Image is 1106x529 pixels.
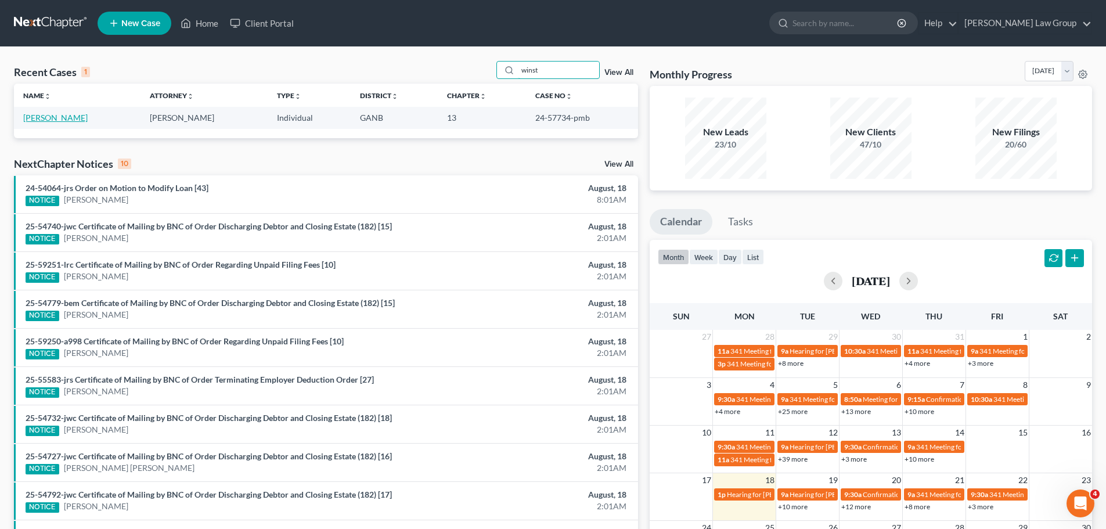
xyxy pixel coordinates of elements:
a: 25-59251-lrc Certificate of Mailing by BNC of Order Regarding Unpaid Filing Fees [10] [26,260,336,269]
span: 9:30a [718,395,735,404]
span: 28 [764,330,776,344]
td: [PERSON_NAME] [140,107,267,128]
a: 25-54779-bem Certificate of Mailing by BNC of Order Discharging Debtor and Closing Estate (182) [15] [26,298,395,308]
span: 10:30a [844,347,866,355]
span: 7 [959,378,966,392]
a: [PERSON_NAME] [64,309,128,321]
span: Hearing for [PERSON_NAME] [790,347,880,355]
button: month [658,249,689,265]
span: 30 [891,330,902,344]
div: 2:01AM [434,462,626,474]
i: unfold_more [187,93,194,100]
div: August, 18 [434,489,626,501]
span: 9a [781,490,788,499]
a: View All [604,160,633,168]
span: 341 Meeting for [PERSON_NAME] & [PERSON_NAME] [727,359,893,368]
div: New Leads [685,125,766,139]
div: 1 [81,67,90,77]
a: [PERSON_NAME] Law Group [959,13,1091,34]
a: Attorneyunfold_more [150,91,194,100]
div: NOTICE [26,196,59,206]
a: +8 more [778,359,804,368]
span: 2 [1085,330,1092,344]
span: 9 [1085,378,1092,392]
span: 5 [832,378,839,392]
span: 341 Meeting for [PERSON_NAME] [736,442,841,451]
span: 9:30a [718,442,735,451]
div: NextChapter Notices [14,157,131,171]
span: 3 [705,378,712,392]
td: 13 [438,107,527,128]
span: 9:15a [907,395,925,404]
span: 31 [954,330,966,344]
span: 13 [891,426,902,440]
div: August, 18 [434,182,626,194]
a: +10 more [905,407,934,416]
span: 4 [769,378,776,392]
span: 14 [954,426,966,440]
span: 22 [1017,473,1029,487]
a: Calendar [650,209,712,235]
span: 341 Meeting for [PERSON_NAME] [993,395,1098,404]
span: 1 [1022,330,1029,344]
span: Sun [673,311,690,321]
a: 25-59250-a998 Certificate of Mailing by BNC of Order Regarding Unpaid Filing Fees [10] [26,336,344,346]
h2: [DATE] [852,275,890,287]
span: 12 [827,426,839,440]
span: 9:30a [844,490,862,499]
a: +13 more [841,407,871,416]
span: 341 Meeting for [PERSON_NAME] [736,395,841,404]
div: 47/10 [830,139,912,150]
div: 2:01AM [434,232,626,244]
a: +3 more [968,502,993,511]
div: August, 18 [434,297,626,309]
span: Confirmation Hearing for [PERSON_NAME] [863,490,996,499]
a: 25-54732-jwc Certificate of Mailing by BNC of Order Discharging Debtor and Closing Estate (182) [18] [26,413,392,423]
span: 9a [971,347,978,355]
a: 25-55583-jrs Certificate of Mailing by BNC of Order Terminating Employer Deduction Order [27] [26,375,374,384]
span: 17 [701,473,712,487]
span: 16 [1080,426,1092,440]
a: [PERSON_NAME] [64,501,128,512]
span: 9:30a [844,442,862,451]
a: +25 more [778,407,808,416]
i: unfold_more [294,93,301,100]
span: Mon [734,311,755,321]
a: +4 more [715,407,740,416]
a: [PERSON_NAME] [64,386,128,397]
a: [PERSON_NAME] [64,347,128,359]
span: Thu [925,311,942,321]
div: NOTICE [26,426,59,436]
div: 8:01AM [434,194,626,206]
span: 3p [718,359,726,368]
button: week [689,249,718,265]
span: 1p [718,490,726,499]
span: 11a [718,455,729,464]
span: 11 [764,426,776,440]
span: 8 [1022,378,1029,392]
a: [PERSON_NAME] [64,232,128,244]
span: Fri [991,311,1003,321]
div: 2:01AM [434,347,626,359]
span: 9a [907,442,915,451]
div: NOTICE [26,311,59,321]
div: August, 18 [434,412,626,424]
span: 341 Meeting for [PERSON_NAME] [730,347,835,355]
a: +3 more [841,455,867,463]
span: Hearing for [PERSON_NAME] [727,490,817,499]
a: Tasks [718,209,763,235]
a: Typeunfold_more [277,91,301,100]
td: Individual [268,107,351,128]
span: 29 [827,330,839,344]
button: day [718,249,742,265]
span: New Case [121,19,160,28]
span: 19 [827,473,839,487]
div: 10 [118,159,131,169]
i: unfold_more [565,93,572,100]
td: 24-57734-pmb [526,107,637,128]
a: +39 more [778,455,808,463]
a: 25-54727-jwc Certificate of Mailing by BNC of Order Discharging Debtor and Closing Estate (182) [16] [26,451,392,461]
i: unfold_more [391,93,398,100]
span: Meeting for [PERSON_NAME] [863,395,954,404]
div: 23/10 [685,139,766,150]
